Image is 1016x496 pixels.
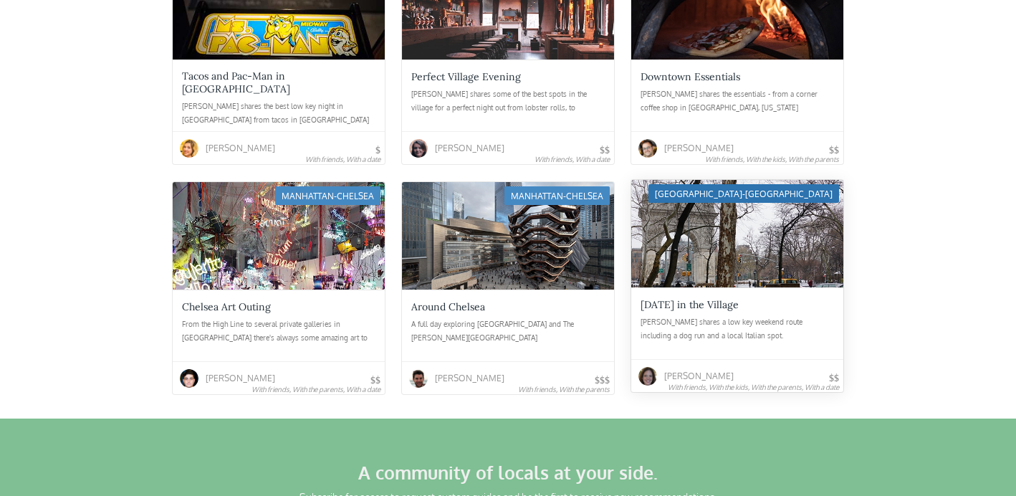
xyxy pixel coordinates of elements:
div: Chelsea Art Outing [182,300,271,313]
div: Tacos and Pac-Man in [GEOGRAPHIC_DATA] [182,70,375,95]
h2: A community of locals at your side. [171,462,845,483]
div: [PERSON_NAME] [435,135,504,161]
div: [PERSON_NAME] [206,135,275,161]
div: [PERSON_NAME] shares a low key weekend route including a dog run and a local Italian spot. [641,315,834,344]
a: [GEOGRAPHIC_DATA]-[GEOGRAPHIC_DATA][DATE] in the Village[PERSON_NAME] shares a low key weekend ro... [631,180,843,392]
div: $$$ [595,376,610,385]
div: [PERSON_NAME] [435,366,504,391]
div: With friends, With a date [535,155,610,163]
div: [PERSON_NAME] [664,135,734,161]
div: [GEOGRAPHIC_DATA]-[GEOGRAPHIC_DATA] [648,184,839,203]
a: Manhattan-ChelseaChelsea Art OutingFrom the High Line to several private galleries in [GEOGRAPHIC... [173,182,385,394]
div: $$ [829,146,839,155]
div: Around Chelsea [411,300,485,313]
div: $$ [829,374,839,383]
div: Perfect Village Evening [411,70,521,83]
div: With friends, With the parents [518,385,610,394]
div: From the High Line to several private galleries in [GEOGRAPHIC_DATA] there's always some amazing ... [182,318,375,346]
div: [PERSON_NAME] shares the best low key night in [GEOGRAPHIC_DATA] from tacos in [GEOGRAPHIC_DATA] ... [182,100,375,128]
div: Manhattan-Chelsea [275,186,380,205]
div: [PERSON_NAME] [206,366,275,391]
div: With friends, With the kids, With the parents [705,155,839,163]
div: [DATE] in the Village [641,298,739,311]
div: A full day exploring [GEOGRAPHIC_DATA] and The [PERSON_NAME][GEOGRAPHIC_DATA] [411,318,605,346]
div: Downtown Essentials [641,70,740,83]
div: With friends, With a date [305,155,380,163]
div: [PERSON_NAME] shares some of the best spots in the village for a perfect night out from lobster r... [411,87,605,116]
div: With friends, With the parents, With a date [251,385,380,394]
div: [PERSON_NAME] [664,363,734,388]
div: Manhattan-Chelsea [504,186,610,205]
div: $$ [600,146,610,155]
div: $$ [370,376,380,385]
div: $ [375,146,380,155]
a: Manhattan-ChelseaAround ChelseaA full day exploring [GEOGRAPHIC_DATA] and The [PERSON_NAME][GEOGR... [402,182,614,394]
div: [PERSON_NAME] shares the essentials - from a corner coffee shop in [GEOGRAPHIC_DATA], [US_STATE][... [641,87,834,116]
div: With friends, With the kids, With the parents, With a date [668,383,839,391]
